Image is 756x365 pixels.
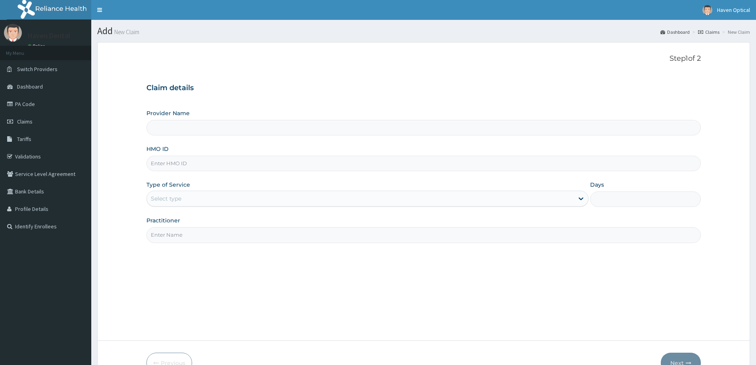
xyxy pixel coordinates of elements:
[146,156,701,171] input: Enter HMO ID
[28,32,70,39] p: Haven Dental
[660,29,690,35] a: Dashboard
[590,181,604,189] label: Days
[720,29,750,35] li: New Claim
[702,5,712,15] img: User Image
[146,145,169,153] label: HMO ID
[698,29,719,35] a: Claims
[17,66,58,73] span: Switch Providers
[4,24,22,42] img: User Image
[146,84,701,93] h3: Claim details
[113,29,139,35] small: New Claim
[146,109,190,117] label: Provider Name
[17,83,43,90] span: Dashboard
[97,26,750,36] h1: Add
[146,227,701,243] input: Enter Name
[146,216,180,224] label: Practitioner
[17,118,33,125] span: Claims
[28,43,47,49] a: Online
[151,195,181,203] div: Select type
[146,54,701,63] p: Step 1 of 2
[717,6,750,14] span: Haven Optical
[146,181,190,189] label: Type of Service
[17,135,31,143] span: Tariffs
